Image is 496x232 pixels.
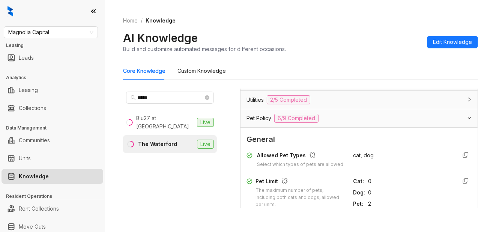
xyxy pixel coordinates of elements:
[138,140,177,148] div: The Waterford
[2,50,103,65] li: Leads
[467,97,472,102] span: collapsed
[427,36,478,48] button: Edit Knowledge
[6,193,105,200] h3: Resident Operations
[353,177,365,185] div: Cat :
[256,187,344,208] div: The maximum number of pets, including both cats and dogs, allowed per units.
[2,201,103,216] li: Rent Collections
[353,188,365,197] div: Dog :
[205,95,209,100] span: close-circle
[6,74,105,81] h3: Analytics
[368,177,451,185] div: 0
[6,125,105,131] h3: Data Management
[246,114,271,122] span: Pet Policy
[240,109,478,127] div: Pet Policy6/9 Completed
[141,17,143,25] li: /
[2,101,103,116] li: Collections
[246,134,472,145] span: General
[197,118,214,127] span: Live
[19,133,50,148] a: Communities
[240,91,478,109] div: Utilities2/5 Completed
[19,201,59,216] a: Rent Collections
[146,17,176,24] span: Knowledge
[433,38,472,46] span: Edit Knowledge
[467,116,472,120] span: expanded
[2,151,103,166] li: Units
[8,6,13,17] img: logo
[368,200,451,208] div: 2
[19,50,34,65] a: Leads
[123,67,165,75] div: Core Knowledge
[122,17,139,25] a: Home
[177,67,226,75] div: Custom Knowledge
[19,101,46,116] a: Collections
[2,133,103,148] li: Communities
[2,83,103,98] li: Leasing
[246,96,264,104] span: Utilities
[123,45,286,53] div: Build and customize automated messages for different occasions.
[6,42,105,49] h3: Leasing
[123,31,198,45] h2: AI Knowledge
[353,152,374,158] span: cat, dog
[2,169,103,184] li: Knowledge
[274,114,319,123] span: 6/9 Completed
[257,161,343,168] div: Select which types of pets are allowed
[19,151,31,166] a: Units
[136,114,194,131] div: Blu27 at [GEOGRAPHIC_DATA]
[197,140,214,149] span: Live
[257,151,343,161] div: Allowed Pet Types
[19,169,49,184] a: Knowledge
[8,27,93,38] span: Magnolia Capital
[19,83,38,98] a: Leasing
[256,177,344,187] div: Pet Limit
[267,95,310,104] span: 2/5 Completed
[368,188,451,197] div: 0
[353,200,365,208] div: Pet :
[131,95,136,100] span: search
